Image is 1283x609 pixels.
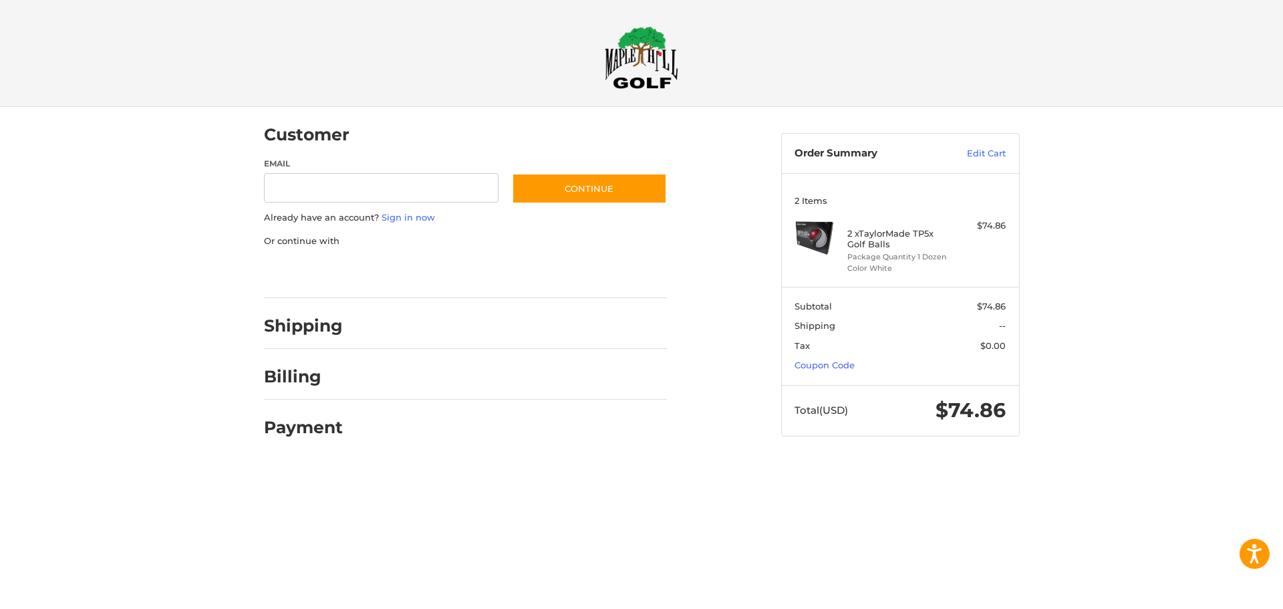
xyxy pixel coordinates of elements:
[977,301,1006,312] span: $74.86
[847,228,950,250] h4: 2 x TaylorMade TP5x Golf Balls
[795,340,810,351] span: Tax
[999,320,1006,331] span: --
[264,366,342,387] h2: Billing
[795,147,938,160] h3: Order Summary
[264,235,667,248] p: Or continue with
[847,263,950,274] li: Color White
[936,398,1006,422] span: $74.86
[264,211,667,225] p: Already have an account?
[795,360,855,370] a: Coupon Code
[938,147,1006,160] a: Edit Cart
[605,26,678,89] img: Maple Hill Golf
[373,261,473,285] iframe: PayPal-paylater
[795,320,835,331] span: Shipping
[795,301,832,312] span: Subtotal
[980,340,1006,351] span: $0.00
[953,219,1006,233] div: $74.86
[264,158,499,170] label: Email
[264,316,343,336] h2: Shipping
[264,124,349,145] h2: Customer
[795,195,1006,206] h3: 2 Items
[1173,573,1283,609] iframe: Google Customer Reviews
[382,212,435,223] a: Sign in now
[259,261,360,285] iframe: PayPal-paypal
[847,251,950,263] li: Package Quantity 1 Dozen
[264,417,343,438] h2: Payment
[512,173,667,204] button: Continue
[486,261,586,285] iframe: PayPal-venmo
[795,404,848,416] span: Total (USD)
